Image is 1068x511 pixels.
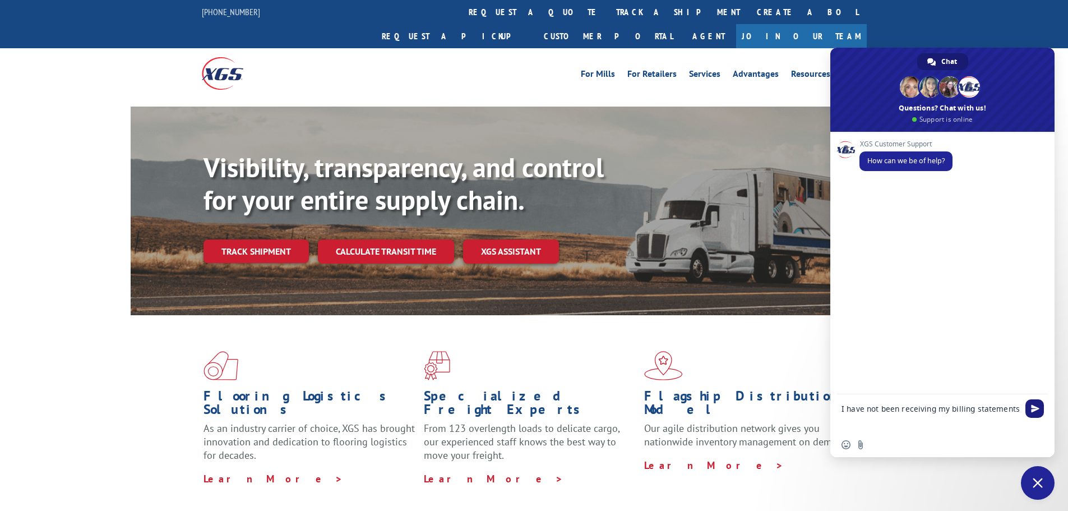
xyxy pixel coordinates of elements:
[791,70,830,82] a: Resources
[1021,466,1055,500] a: Close chat
[627,70,677,82] a: For Retailers
[204,389,415,422] h1: Flooring Logistics Solutions
[644,351,683,380] img: xgs-icon-flagship-distribution-model-red
[736,24,867,48] a: Join Our Team
[204,351,238,380] img: xgs-icon-total-supply-chain-intelligence-red
[424,351,450,380] img: xgs-icon-focused-on-flooring-red
[842,394,1021,432] textarea: Compose your message...
[424,389,636,422] h1: Specialized Freight Experts
[856,440,865,449] span: Send a file
[867,156,945,165] span: How can we be of help?
[204,240,309,263] a: Track shipment
[644,422,850,448] span: Our agile distribution network gives you nationwide inventory management on demand.
[733,70,779,82] a: Advantages
[204,422,415,462] span: As an industry carrier of choice, XGS has brought innovation and dedication to flooring logistics...
[535,24,681,48] a: Customer Portal
[917,53,968,70] a: Chat
[644,459,784,472] a: Learn More >
[424,422,636,472] p: From 123 overlength loads to delicate cargo, our experienced staff knows the best way to move you...
[424,472,563,485] a: Learn More >
[859,140,953,148] span: XGS Customer Support
[463,240,559,264] a: XGS ASSISTANT
[373,24,535,48] a: Request a pickup
[689,70,720,82] a: Services
[941,53,957,70] span: Chat
[1025,399,1044,418] span: Send
[581,70,615,82] a: For Mills
[204,150,604,217] b: Visibility, transparency, and control for your entire supply chain.
[842,440,850,449] span: Insert an emoji
[202,6,260,17] a: [PHONE_NUMBER]
[681,24,736,48] a: Agent
[204,472,343,485] a: Learn More >
[318,240,454,264] a: Calculate transit time
[644,389,856,422] h1: Flagship Distribution Model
